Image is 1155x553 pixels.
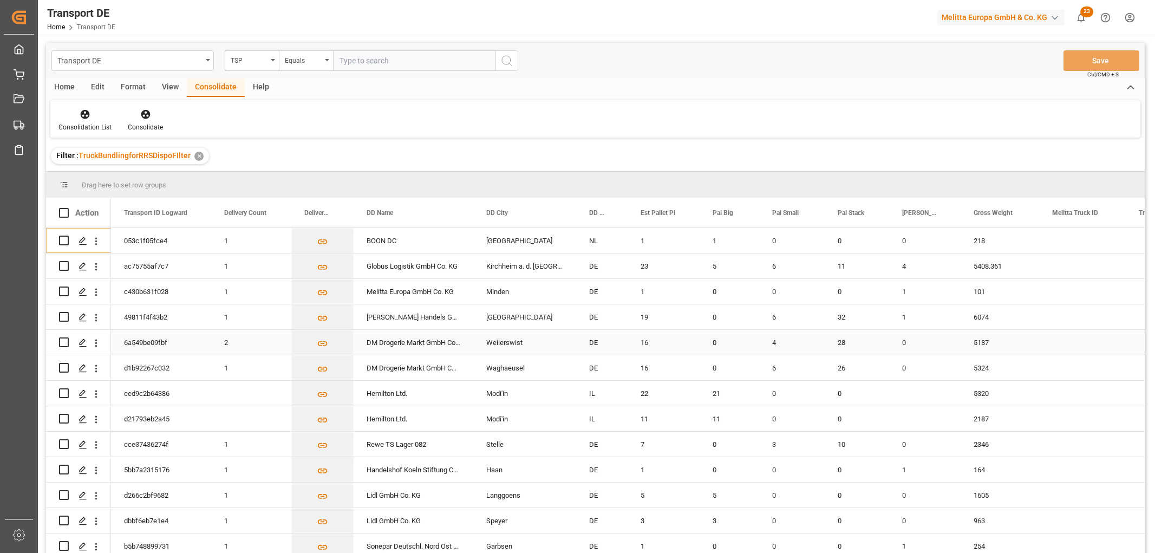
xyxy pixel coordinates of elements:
[889,330,961,355] div: 0
[628,406,700,431] div: 11
[47,23,65,31] a: Home
[486,209,508,217] span: DD City
[46,330,111,355] div: Press SPACE to select this row.
[111,253,211,278] div: ac75755af7c7
[46,432,111,457] div: Press SPACE to select this row.
[113,79,154,97] div: Format
[961,304,1039,329] div: 6074
[576,355,628,380] div: DE
[1069,5,1093,30] button: show 23 new notifications
[354,432,473,457] div: Rewe TS Lager 082
[576,457,628,482] div: DE
[825,508,889,533] div: 0
[889,228,961,253] div: 0
[47,5,115,21] div: Transport DE
[825,279,889,304] div: 0
[111,381,211,406] div: eed9c2b64386
[285,53,322,66] div: Equals
[576,432,628,457] div: DE
[473,508,576,533] div: Speyer
[57,53,202,67] div: Transport DE
[759,279,825,304] div: 0
[224,209,266,217] span: Delivery Count
[46,228,111,253] div: Press SPACE to select this row.
[961,253,1039,278] div: 5408.361
[211,508,291,533] div: 1
[628,330,700,355] div: 16
[354,406,473,431] div: Hemilton Ltd.
[51,50,214,71] button: open menu
[111,304,211,329] div: 49811f4f43b2
[1063,50,1139,71] button: Save
[46,304,111,330] div: Press SPACE to select this row.
[576,228,628,253] div: NL
[772,209,799,217] span: Pal Small
[628,304,700,329] div: 19
[825,483,889,508] div: 0
[367,209,393,217] span: DD Name
[713,209,733,217] span: Pal Big
[961,381,1039,406] div: 5320
[495,50,518,71] button: search button
[354,279,473,304] div: Melitta Europa GmbH Co. KG
[576,330,628,355] div: DE
[961,330,1039,355] div: 5187
[961,508,1039,533] div: 963
[111,432,211,457] div: cce37436274f
[211,330,291,355] div: 2
[700,253,759,278] div: 5
[961,279,1039,304] div: 101
[473,406,576,431] div: Modi'in
[46,253,111,279] div: Press SPACE to select this row.
[46,457,111,483] div: Press SPACE to select this row.
[825,381,889,406] div: 0
[889,253,961,278] div: 4
[589,209,605,217] span: DD Country
[700,483,759,508] div: 5
[700,406,759,431] div: 11
[825,457,889,482] div: 0
[333,50,495,71] input: Type to search
[56,151,79,160] span: Filter :
[473,228,576,253] div: [GEOGRAPHIC_DATA]
[825,330,889,355] div: 28
[194,152,204,161] div: ✕
[700,432,759,457] div: 0
[473,483,576,508] div: Langgoens
[354,457,473,482] div: Handelshof Koeln Stiftung Co. KG
[111,279,211,304] div: c430b631f028
[1080,6,1093,17] span: 23
[628,381,700,406] div: 22
[700,330,759,355] div: 0
[473,457,576,482] div: Haan
[576,279,628,304] div: DE
[111,355,211,380] div: d1b92267c032
[961,406,1039,431] div: 2187
[46,406,111,432] div: Press SPACE to select this row.
[473,304,576,329] div: [GEOGRAPHIC_DATA]
[211,355,291,380] div: 1
[473,253,576,278] div: Kirchheim a. d. [GEOGRAPHIC_DATA]
[700,457,759,482] div: 0
[473,330,576,355] div: Weilerswist
[211,483,291,508] div: 1
[46,508,111,534] div: Press SPACE to select this row.
[211,304,291,329] div: 1
[46,79,83,97] div: Home
[825,304,889,329] div: 32
[354,304,473,329] div: [PERSON_NAME] Handels GmbH Co. KG
[759,228,825,253] div: 0
[576,381,628,406] div: IL
[46,483,111,508] div: Press SPACE to select this row.
[628,355,700,380] div: 16
[902,209,938,217] span: [PERSON_NAME]
[889,457,961,482] div: 1
[1052,209,1098,217] span: Melitta Truck ID
[354,381,473,406] div: Hemilton Ltd.
[576,483,628,508] div: DE
[211,432,291,457] div: 1
[111,228,211,253] div: 053c1f05fce4
[576,253,628,278] div: DE
[124,209,187,217] span: Transport ID Logward
[961,228,1039,253] div: 218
